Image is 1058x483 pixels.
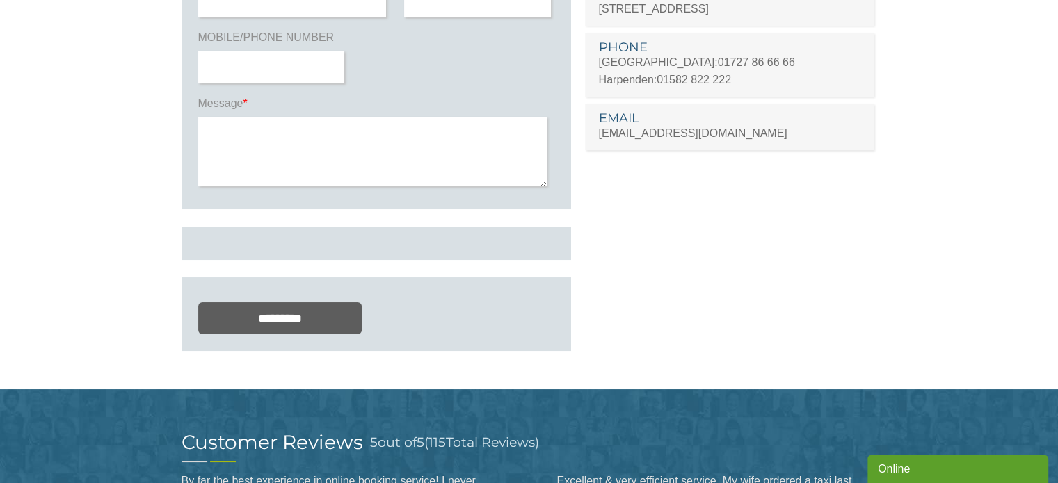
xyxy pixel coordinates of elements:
[370,432,539,452] h3: out of ( Total Reviews)
[599,54,860,71] p: [GEOGRAPHIC_DATA]:
[599,41,860,54] h3: PHONE
[867,452,1051,483] iframe: chat widget
[417,434,424,450] span: 5
[198,96,554,117] label: Message
[718,56,795,68] a: 01727 86 66 66
[657,74,731,85] a: 01582 822 222
[599,71,860,88] p: Harpenden:
[370,434,378,450] span: 5
[428,434,446,450] span: 115
[599,112,860,124] h3: EMAIL
[599,127,787,139] a: [EMAIL_ADDRESS][DOMAIN_NAME]
[198,30,348,51] label: MOBILE/PHONE NUMBER
[182,432,363,452] h2: Customer Reviews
